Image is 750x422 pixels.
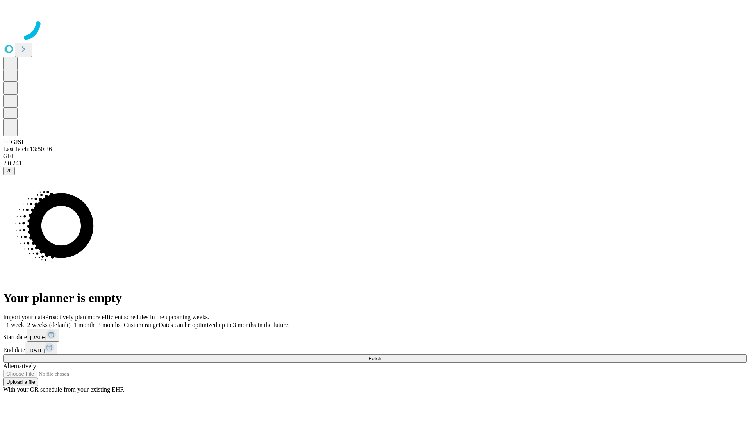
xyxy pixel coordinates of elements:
[3,329,747,342] div: Start date
[6,322,24,328] span: 1 week
[3,354,747,363] button: Fetch
[3,146,52,152] span: Last fetch: 13:50:36
[27,322,71,328] span: 2 weeks (default)
[28,347,45,353] span: [DATE]
[3,291,747,305] h1: Your planner is empty
[3,153,747,160] div: GEI
[3,386,124,393] span: With your OR schedule from your existing EHR
[3,363,36,369] span: Alternatively
[11,139,26,145] span: GJSH
[6,168,12,174] span: @
[3,167,15,175] button: @
[98,322,121,328] span: 3 months
[25,342,57,354] button: [DATE]
[45,314,209,320] span: Proactively plan more efficient schedules in the upcoming weeks.
[3,378,38,386] button: Upload a file
[74,322,95,328] span: 1 month
[30,334,46,340] span: [DATE]
[3,314,45,320] span: Import your data
[124,322,159,328] span: Custom range
[27,329,59,342] button: [DATE]
[368,356,381,361] span: Fetch
[3,342,747,354] div: End date
[3,160,747,167] div: 2.0.241
[159,322,289,328] span: Dates can be optimized up to 3 months in the future.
